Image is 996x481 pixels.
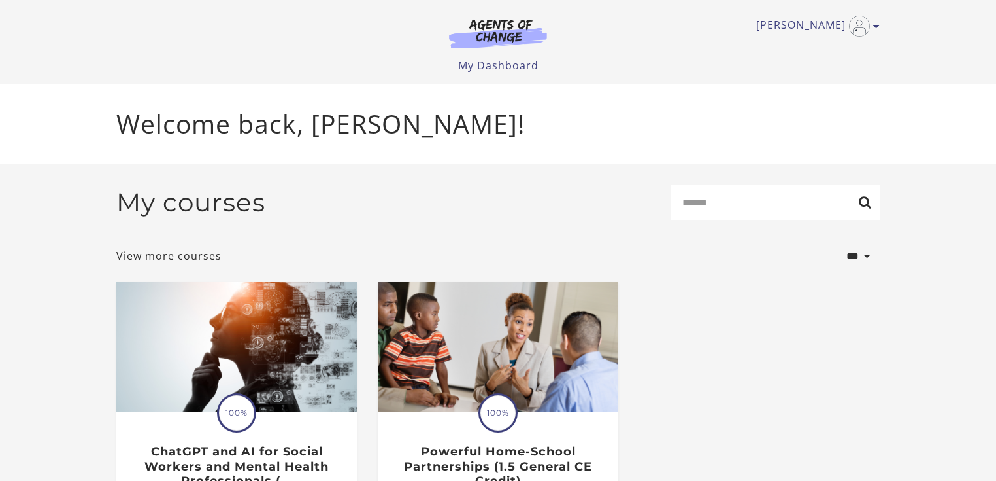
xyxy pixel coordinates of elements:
[116,187,265,218] h2: My courses
[480,395,516,431] span: 100%
[458,58,539,73] a: My Dashboard
[116,105,880,143] p: Welcome back, [PERSON_NAME]!
[756,16,873,37] a: Toggle menu
[116,248,222,264] a: View more courses
[219,395,254,431] span: 100%
[435,18,561,48] img: Agents of Change Logo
